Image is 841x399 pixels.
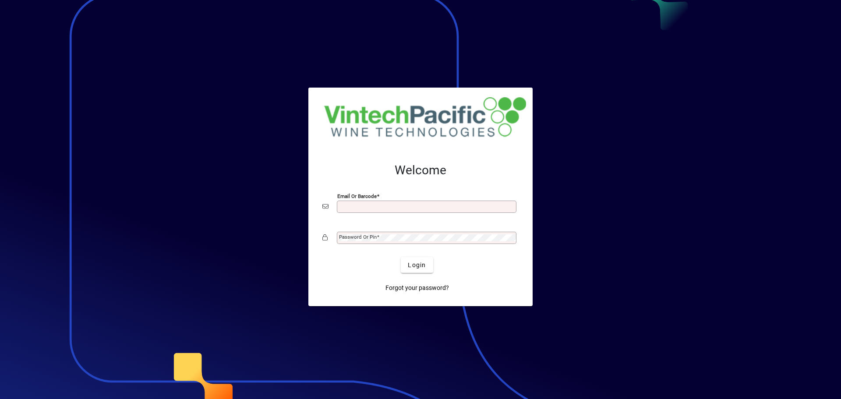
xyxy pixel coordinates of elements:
mat-label: Email or Barcode [337,193,377,199]
mat-label: Password or Pin [339,234,377,240]
button: Login [401,257,433,273]
span: Forgot your password? [385,283,449,293]
h2: Welcome [322,163,519,178]
a: Forgot your password? [382,280,452,296]
span: Login [408,261,426,270]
